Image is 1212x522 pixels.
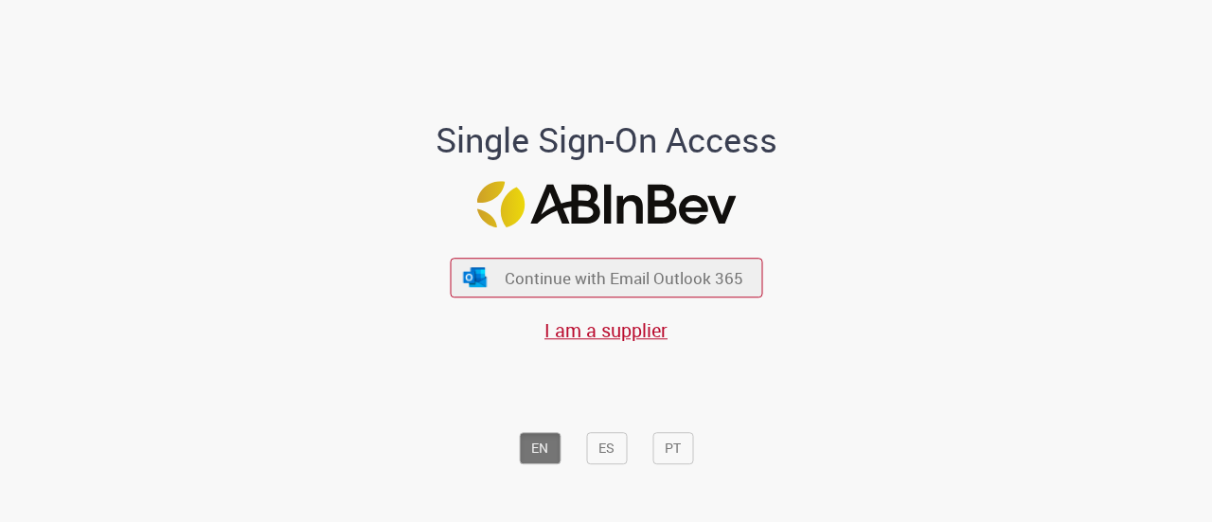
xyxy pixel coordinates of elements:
[505,267,743,289] span: Continue with Email Outlook 365
[344,121,869,159] h1: Single Sign-On Access
[462,267,489,287] img: ícone Azure/Microsoft 360
[476,181,736,227] img: Logo ABInBev
[652,432,693,464] button: PT
[586,432,627,464] button: ES
[544,317,668,343] a: I am a supplier
[519,432,561,464] button: EN
[450,259,762,297] button: ícone Azure/Microsoft 360 Continue with Email Outlook 365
